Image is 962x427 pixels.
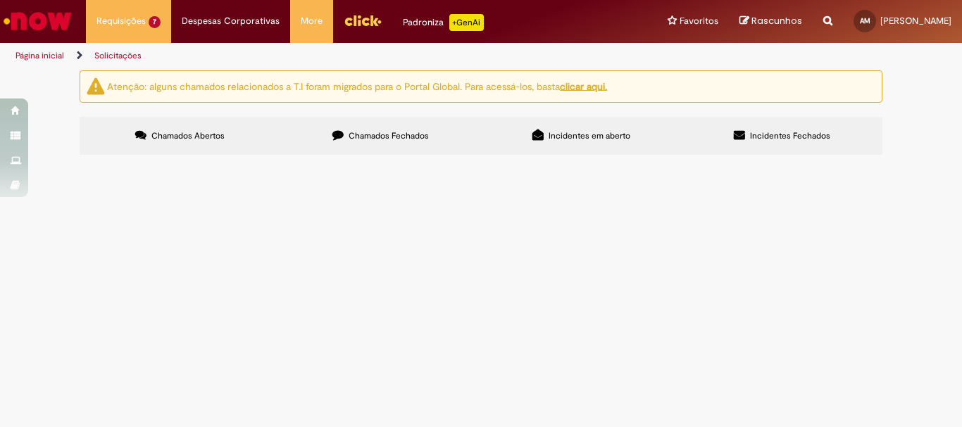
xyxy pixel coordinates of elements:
[680,14,718,28] span: Favoritos
[11,43,631,69] ul: Trilhas de página
[549,130,630,141] span: Incidentes em aberto
[151,130,225,141] span: Chamados Abertos
[860,16,870,25] span: AM
[15,50,64,61] a: Página inicial
[107,79,607,92] ng-bind-html: Atenção: alguns chamados relacionados a T.I foram migrados para o Portal Global. Para acessá-los,...
[560,79,607,92] a: clicar aqui.
[403,14,484,31] div: Padroniza
[751,14,802,27] span: Rascunhos
[1,7,74,35] img: ServiceNow
[94,50,142,61] a: Solicitações
[349,130,429,141] span: Chamados Fechados
[739,15,802,28] a: Rascunhos
[449,14,484,31] p: +GenAi
[96,14,146,28] span: Requisições
[344,10,382,31] img: click_logo_yellow_360x200.png
[182,14,280,28] span: Despesas Corporativas
[301,14,323,28] span: More
[750,130,830,141] span: Incidentes Fechados
[149,16,161,28] span: 7
[880,15,951,27] span: [PERSON_NAME]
